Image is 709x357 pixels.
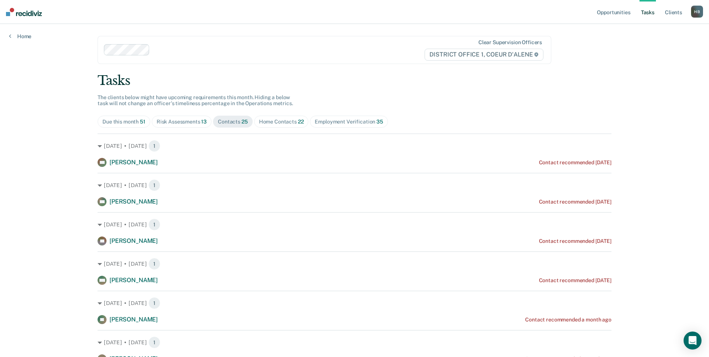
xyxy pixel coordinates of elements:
div: Clear supervision officers [478,39,542,46]
div: [DATE] • [DATE] 1 [98,179,611,191]
div: Risk Assessments [157,119,207,125]
div: Due this month [102,119,145,125]
div: Contact recommended [DATE] [539,277,611,284]
span: 1 [148,258,160,270]
div: Tasks [98,73,611,88]
span: 1 [148,297,160,309]
span: 13 [201,119,207,125]
span: [PERSON_NAME] [110,198,158,205]
div: Employment Verification [315,119,383,125]
div: [DATE] • [DATE] 1 [98,258,611,270]
div: Contact recommended [DATE] [539,159,611,166]
a: Home [9,33,31,40]
div: Contact recommended [DATE] [539,238,611,244]
span: 22 [298,119,304,125]
span: [PERSON_NAME] [110,277,158,284]
span: DISTRICT OFFICE 1, COEUR D'ALENE [425,49,543,61]
div: Contact recommended [DATE] [539,199,611,205]
div: [DATE] • [DATE] 1 [98,140,611,152]
span: 51 [140,119,145,125]
span: 1 [148,179,160,191]
span: 25 [241,119,248,125]
span: [PERSON_NAME] [110,159,158,166]
span: The clients below might have upcoming requirements this month. Hiding a below task will not chang... [98,94,293,107]
div: [DATE] • [DATE] 1 [98,297,611,309]
div: Open Intercom Messenger [684,332,702,350]
span: 1 [148,336,160,348]
div: Contacts [218,119,248,125]
div: Home Contacts [259,119,304,125]
div: [DATE] • [DATE] 1 [98,336,611,348]
button: HB [691,6,703,18]
span: 35 [376,119,383,125]
div: H B [691,6,703,18]
span: 1 [148,140,160,152]
div: Contact recommended a month ago [525,317,611,323]
span: [PERSON_NAME] [110,237,158,244]
img: Recidiviz [6,8,42,16]
span: [PERSON_NAME] [110,316,158,323]
div: [DATE] • [DATE] 1 [98,219,611,231]
span: 1 [148,219,160,231]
